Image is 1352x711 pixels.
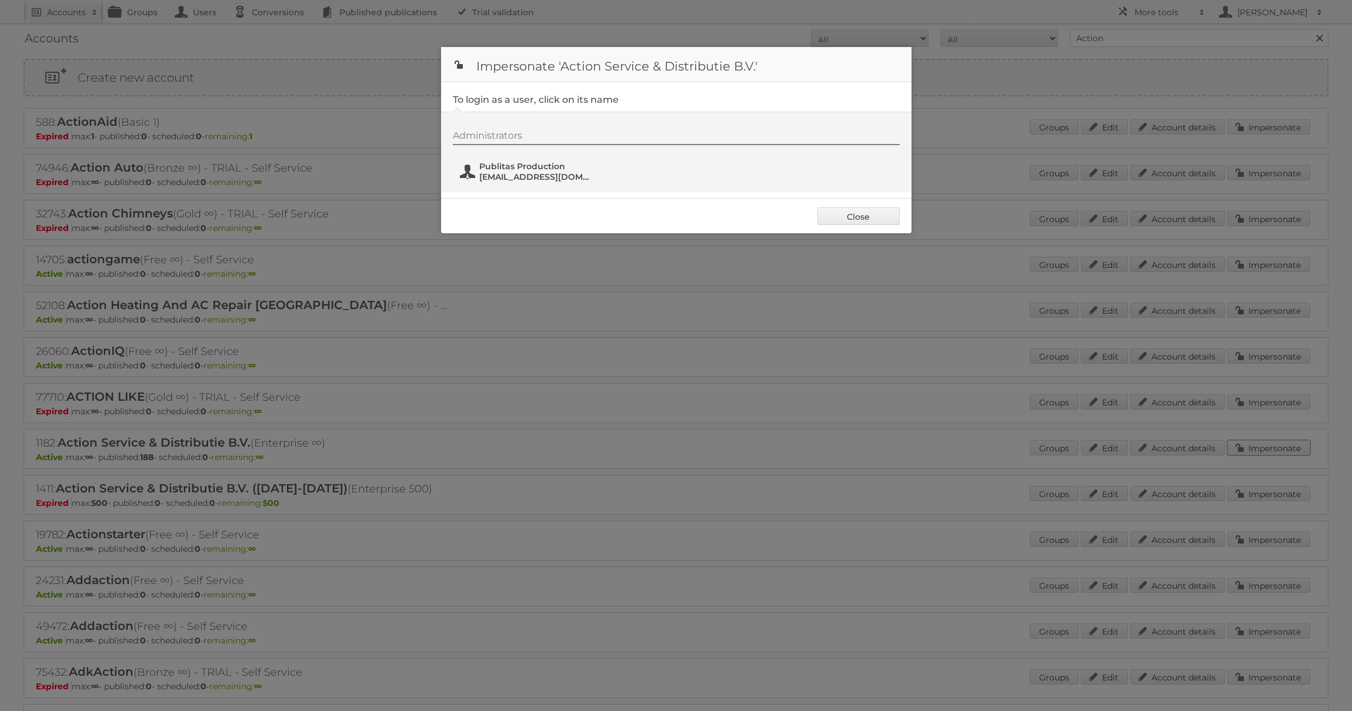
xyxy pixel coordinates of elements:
[453,130,900,145] div: Administrators
[459,160,597,183] button: Publitas Production [EMAIL_ADDRESS][DOMAIN_NAME]
[441,47,912,82] h1: Impersonate 'Action Service & Distributie B.V.'
[479,172,593,182] span: [EMAIL_ADDRESS][DOMAIN_NAME]
[817,207,900,225] a: Close
[453,94,619,105] legend: To login as a user, click on its name
[479,161,593,172] span: Publitas Production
